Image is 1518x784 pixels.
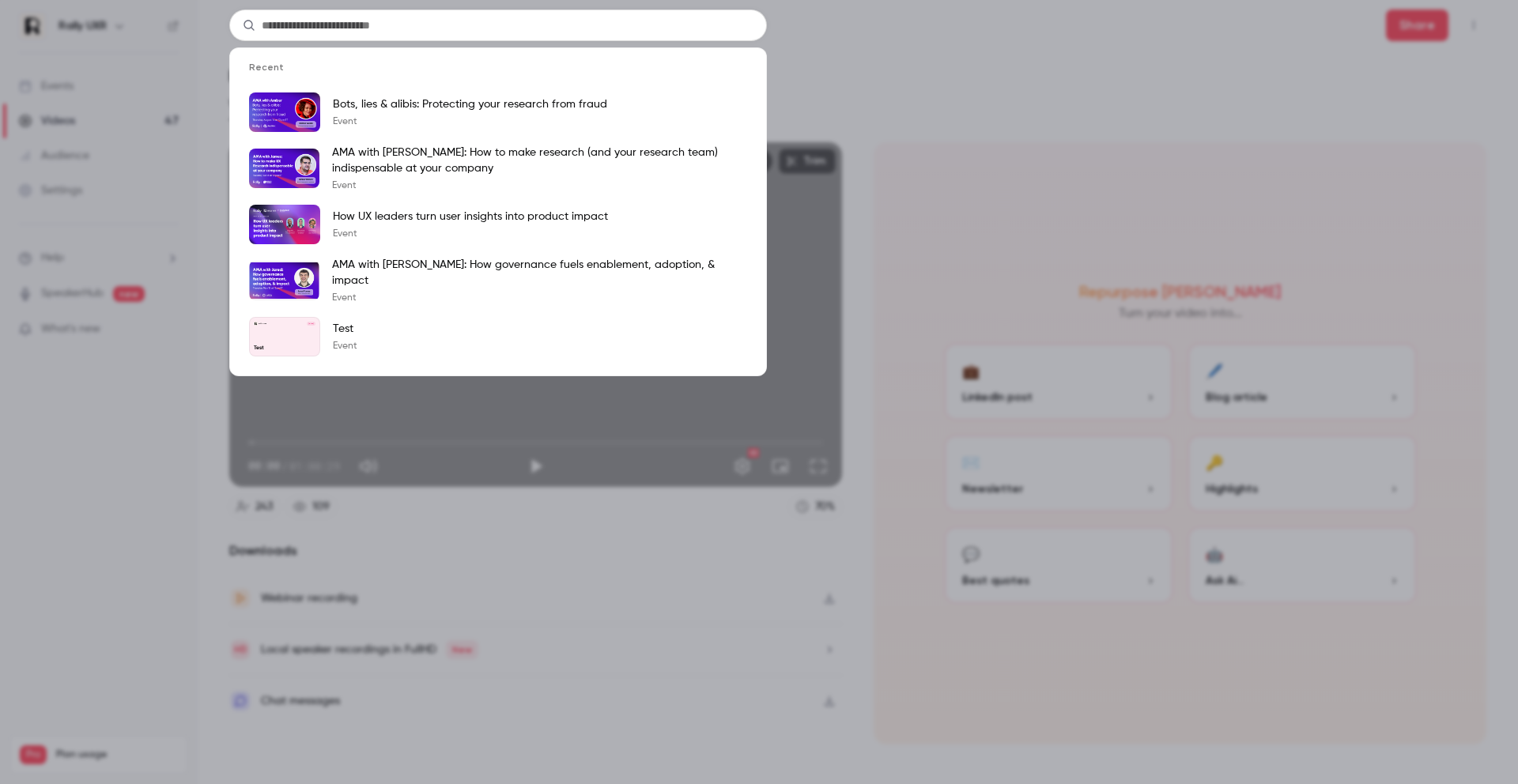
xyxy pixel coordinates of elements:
[259,322,266,325] p: Rally UXR
[332,257,747,288] p: AMA with [PERSON_NAME]: How governance fuels enablement, adoption, & impact
[332,145,747,176] p: AMA with [PERSON_NAME]: How to make research (and your research team) indispensable at your company
[249,261,319,300] img: AMA with Jared: How governance fuels enablement, adoption, & impact
[332,179,747,192] p: Event
[249,149,319,188] img: AMA with James: How to make research (and your research team) indispensable at your company
[254,345,315,352] p: Test
[333,321,357,337] p: Test
[249,92,320,132] img: Bots, lies & alibis: Protecting your research from fraud
[254,322,257,325] img: Test
[307,322,315,325] span: [DATE]
[230,61,766,86] li: Recent
[333,340,357,352] p: Event
[332,292,747,304] p: Event
[333,228,608,240] p: Event
[333,96,607,112] p: Bots, lies & alibis: Protecting your research from fraud
[333,115,607,128] p: Event
[333,209,608,224] p: How UX leaders turn user insights into product impact
[249,205,320,244] img: How UX leaders turn user insights into product impact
